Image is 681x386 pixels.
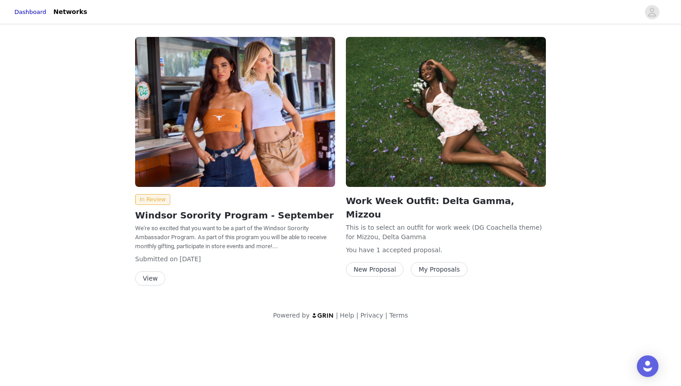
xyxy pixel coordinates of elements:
h2: Windsor Sorority Program - September [135,209,335,222]
span: In Review [135,194,170,205]
div: avatar [648,5,656,19]
div: Open Intercom Messenger [637,355,658,377]
a: Dashboard [14,8,46,17]
a: Privacy [360,312,383,319]
a: Help [340,312,354,319]
a: Networks [48,2,93,22]
p: You have 1 accepted proposal . [346,245,546,255]
span: Submitted on [135,255,178,263]
p: This is to select an outfit for work week (DG Coachella theme) for Mizzou, Delta Gamma [346,223,546,242]
span: Powered by [273,312,309,319]
h2: Work Week Outfit: Delta Gamma, Mizzou [346,194,546,221]
img: Windsor [346,37,546,187]
span: | [356,312,359,319]
img: logo [312,313,334,318]
span: | [385,312,387,319]
button: My Proposals [411,262,468,277]
span: | [336,312,338,319]
span: [DATE] [180,255,201,263]
img: Windsor [135,37,335,187]
a: Terms [389,312,408,319]
a: View [135,275,165,282]
button: New Proposal [346,262,404,277]
span: We're so excited that you want to be a part of the Windsor Sorority Ambassador Program. As part o... [135,225,327,250]
button: View [135,271,165,286]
